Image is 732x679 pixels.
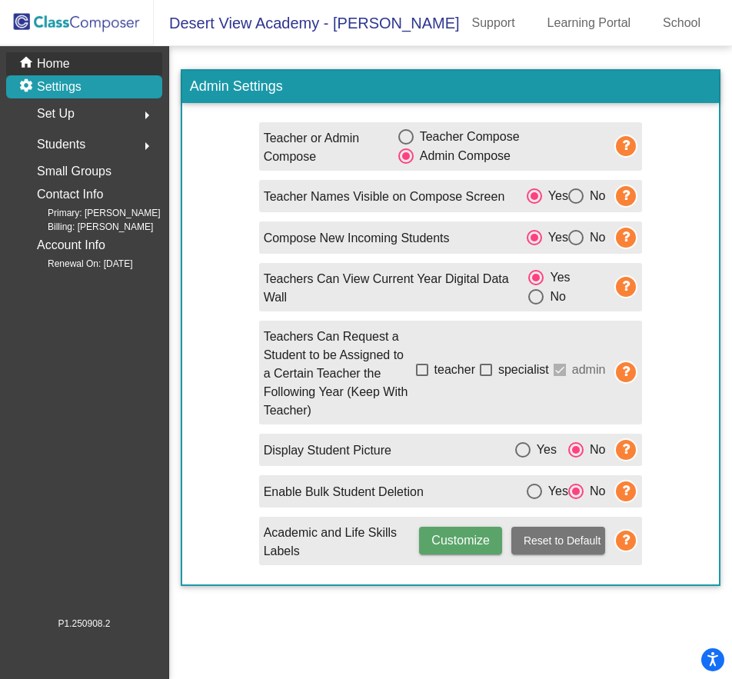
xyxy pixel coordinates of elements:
p: Display Student Picture [264,441,391,460]
button: Reset to Default [511,527,605,554]
a: School [650,11,713,35]
div: No [544,288,565,306]
p: Academic and Life Skills Labels [264,524,420,561]
div: Yes [542,482,568,501]
p: Compose New Incoming Students [264,229,450,248]
span: Primary: [PERSON_NAME] [23,206,161,220]
mat-radio-group: Select an option [398,128,606,166]
div: No [584,441,605,459]
mat-icon: home [18,55,37,73]
p: Teachers Can View Current Year Digital Data Wall [264,270,529,307]
span: admin [572,361,606,379]
mat-radio-group: Select an option [528,268,605,307]
p: Small Groups [37,161,111,182]
button: Customize [419,527,502,554]
p: Enable Bulk Student Deletion [264,483,424,501]
h3: Admin Settings [182,71,720,103]
div: Yes [544,268,570,287]
mat-icon: settings [18,78,37,96]
span: specialist [498,361,549,379]
div: No [584,228,605,247]
div: Yes [531,441,557,459]
div: Admin Compose [414,147,511,165]
p: Settings [37,78,82,96]
mat-icon: arrow_right [138,137,156,155]
span: Customize [431,534,490,547]
p: Teacher Names Visible on Compose Screen [264,188,505,206]
span: Set Up [37,103,75,125]
div: Yes [542,187,568,205]
mat-radio-group: Select an option [515,440,606,459]
mat-icon: arrow_right [138,106,156,125]
p: Teachers Can Request a Student to be Assigned to a Certain Teacher the Following Year (Keep With ... [264,328,411,420]
mat-radio-group: Select an option [527,186,606,205]
div: Teacher Compose [414,128,520,146]
a: Support [460,11,527,35]
mat-radio-group: Select an option [527,228,606,247]
div: No [584,482,605,501]
span: Desert View Academy - [PERSON_NAME] [154,11,460,35]
span: Reset to Default [524,534,601,547]
p: Home [37,55,70,73]
mat-radio-group: Select an option [527,481,606,501]
p: Account Info [37,235,105,256]
p: Contact Info [37,184,103,205]
span: Students [37,134,85,155]
div: Yes [542,228,568,247]
span: Renewal On: [DATE] [23,257,132,271]
span: teacher [434,361,475,379]
a: Learning Portal [535,11,644,35]
span: Billing: [PERSON_NAME] [23,220,153,234]
div: No [584,187,605,205]
p: Teacher or Admin Compose [264,129,398,166]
